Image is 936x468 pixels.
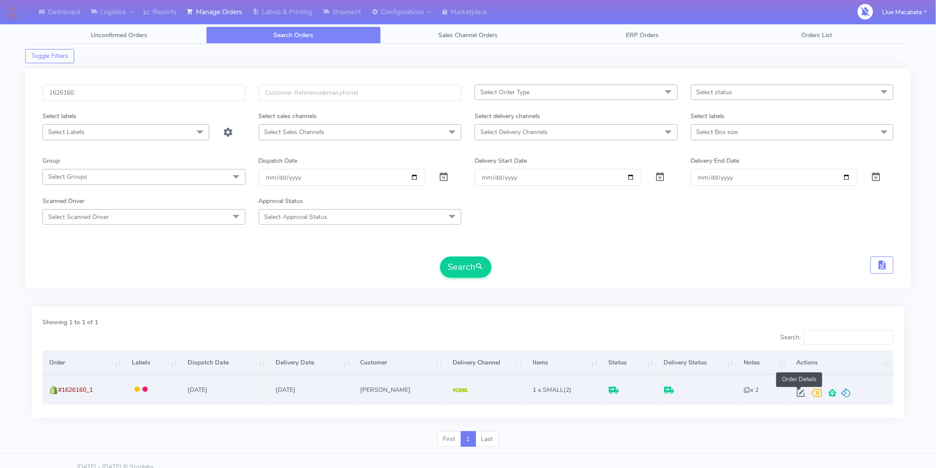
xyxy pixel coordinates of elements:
[737,351,790,375] th: Notes: activate to sort column ascending
[259,84,462,101] input: Customer Reference(email,phone)
[265,213,328,221] span: Select Approval Status
[691,111,725,121] label: Select labels
[353,351,446,375] th: Customer: activate to sort column ascending
[475,111,540,121] label: Select delivery channels
[697,128,738,136] span: Select Box size
[259,156,298,165] label: Dispatch Date
[440,257,491,278] button: Search
[32,27,904,44] ul: Tabs
[438,31,498,39] span: Sales Channel Orders
[657,351,737,375] th: Delivery Status: activate to sort column ascending
[780,330,894,345] label: Search:
[691,156,740,165] label: Delivery End Date
[475,156,527,165] label: Delivery Start Date
[42,84,246,101] input: Order Id
[697,88,733,96] span: Select status
[269,351,353,375] th: Delivery Date: activate to sort column ascending
[42,111,77,121] label: Select labels
[48,213,109,221] span: Select Scanned Driver
[48,128,84,136] span: Select Labels
[804,330,894,345] input: Search:
[480,88,529,96] span: Select Order Type
[42,318,98,327] label: Showing 1 to 1 of 1
[790,351,894,375] th: Actions: activate to sort column ascending
[533,386,564,394] span: 1 x SMALL
[42,351,125,375] th: Order: activate to sort column ascending
[181,375,269,404] td: [DATE]
[461,431,476,447] a: 1
[25,49,74,63] button: Toggle Filters
[744,386,759,394] i: x 1
[91,31,147,39] span: Unconfirmed Orders
[181,351,269,375] th: Dispatch Date: activate to sort column ascending
[353,375,446,404] td: [PERSON_NAME]
[125,351,181,375] th: Labels: activate to sort column ascending
[526,351,602,375] th: Items: activate to sort column ascending
[42,156,60,165] label: Group
[259,111,317,121] label: Select sales channels
[259,196,303,206] label: Approval Status
[802,31,832,39] span: Orders List
[265,128,325,136] span: Select Sales Channels
[626,31,659,39] span: ERP Orders
[49,386,58,395] img: shopify.png
[480,128,548,136] span: Select Delivery Channels
[446,351,526,375] th: Delivery Channel: activate to sort column ascending
[58,386,93,394] span: #1626160_1
[453,388,468,393] img: Yodel
[48,173,87,181] span: Select Groups
[876,3,933,21] button: Llue Macabata
[42,196,84,206] label: Scanned Driver
[533,386,572,394] span: (2)
[274,31,314,39] span: Search Orders
[269,375,353,404] td: [DATE]
[602,351,657,375] th: Status: activate to sort column ascending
